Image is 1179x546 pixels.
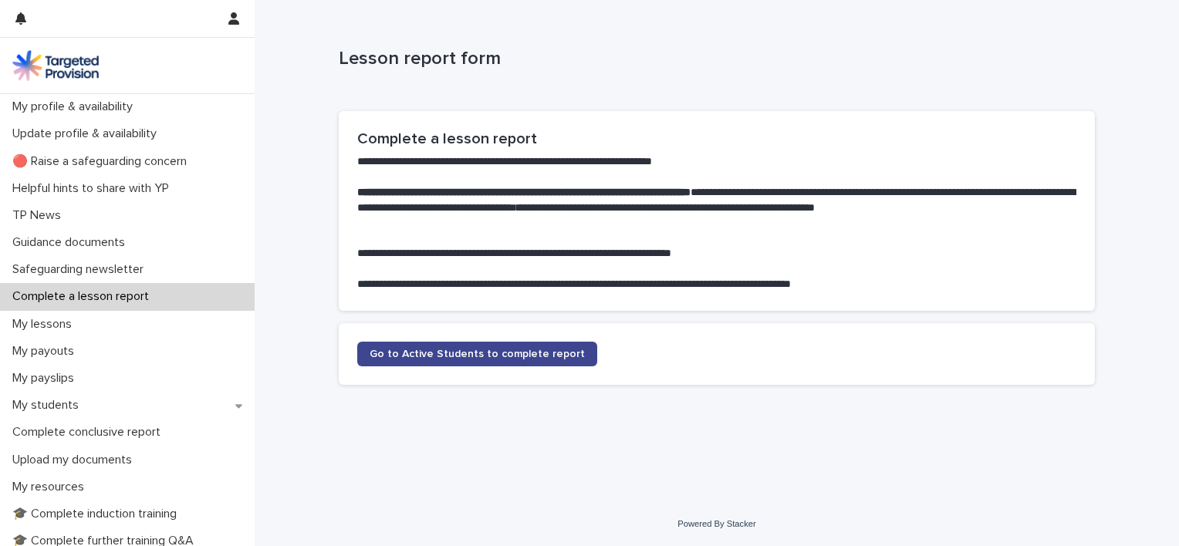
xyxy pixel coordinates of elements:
p: Lesson report form [339,48,1089,70]
span: Go to Active Students to complete report [370,349,585,359]
p: Safeguarding newsletter [6,262,156,277]
p: My payouts [6,344,86,359]
p: Guidance documents [6,235,137,250]
img: M5nRWzHhSzIhMunXDL62 [12,50,99,81]
h2: Complete a lesson report [357,130,1076,148]
p: My students [6,398,91,413]
p: Helpful hints to share with YP [6,181,181,196]
p: Upload my documents [6,453,144,467]
p: My payslips [6,371,86,386]
p: My profile & availability [6,99,145,114]
p: Complete conclusive report [6,425,173,440]
p: TP News [6,208,73,223]
p: 🎓 Complete induction training [6,507,189,521]
p: Complete a lesson report [6,289,161,304]
p: My resources [6,480,96,494]
a: Powered By Stacker [677,519,755,528]
p: My lessons [6,317,84,332]
a: Go to Active Students to complete report [357,342,597,366]
p: Update profile & availability [6,126,169,141]
p: 🔴 Raise a safeguarding concern [6,154,199,169]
